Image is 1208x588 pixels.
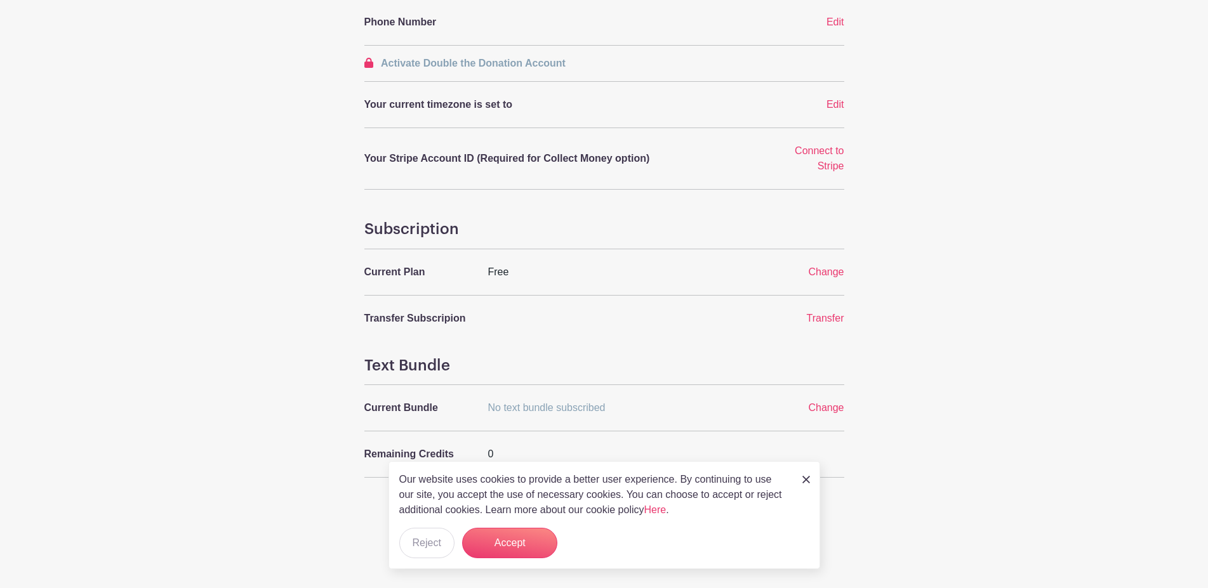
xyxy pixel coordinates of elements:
a: Here [644,504,667,515]
p: Current Plan [364,265,473,280]
p: Our website uses cookies to provide a better user experience. By continuing to use our site, you ... [399,472,789,518]
p: Your Stripe Account ID (Required for Collect Money option) [364,151,762,166]
h4: Text Bundle [364,356,844,375]
a: Change [808,402,844,413]
a: Transfer [807,313,844,323]
span: Activate Double the Donation Account [381,58,566,69]
a: Change [808,266,844,277]
h4: Subscription [364,220,844,238]
a: Edit [826,99,844,110]
div: 0 [481,447,769,462]
p: Transfer Subscripion [364,311,473,326]
a: Connect to Stripe [795,145,844,171]
p: Your current timezone is set to [364,97,762,112]
p: Phone Number [364,15,473,30]
span: No text bundle subscribed [488,402,606,413]
p: Remaining Credits [364,447,473,462]
button: Reject [399,528,455,558]
button: Accept [462,528,557,558]
a: Edit [826,16,844,27]
img: close_button-5f87c8562297e5c2d7936805f587ecaba9071eb48480494691a3f1689db116b3.svg [802,476,810,483]
div: Free [481,265,769,280]
p: Current Bundle [364,400,473,415]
